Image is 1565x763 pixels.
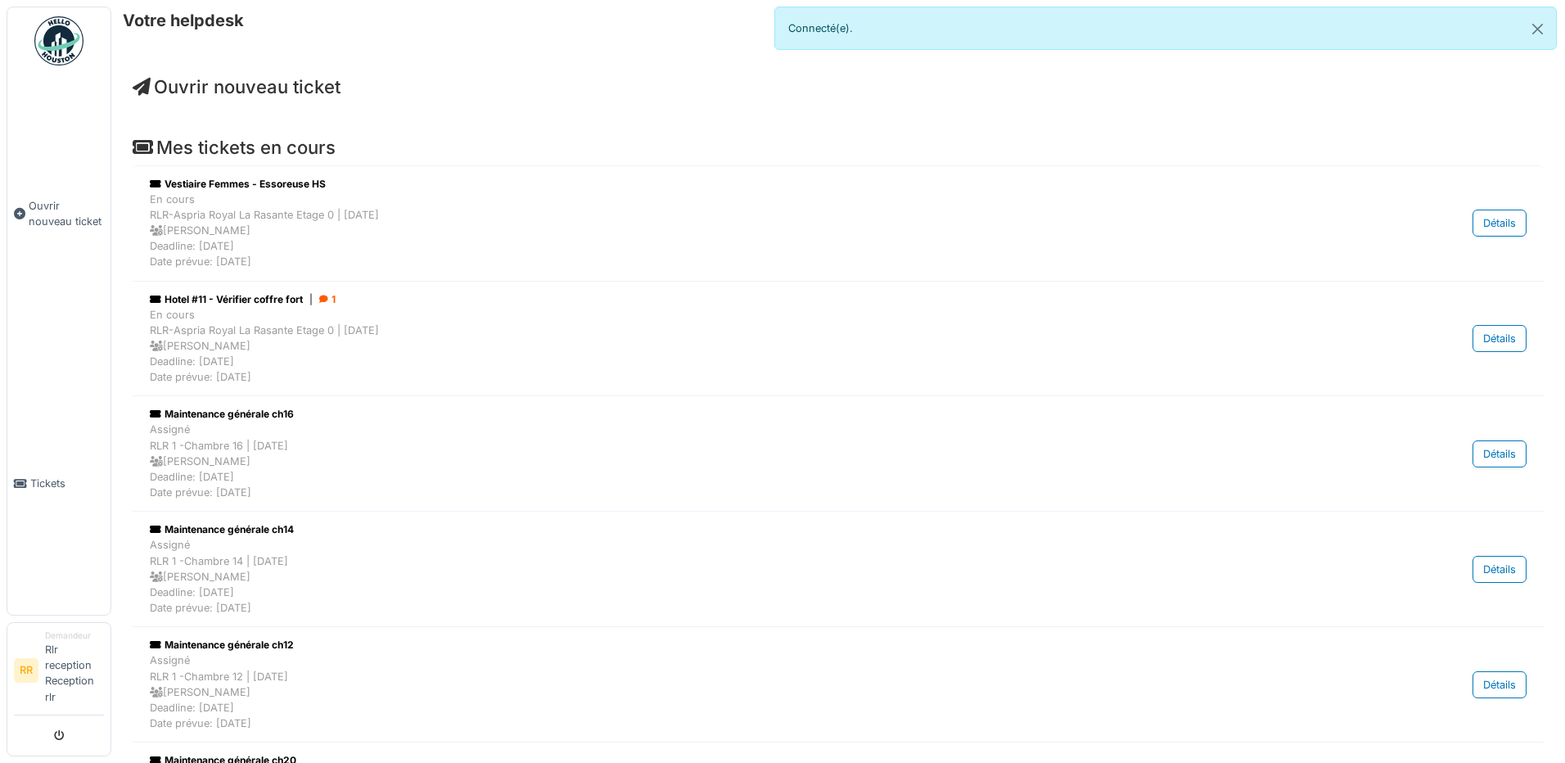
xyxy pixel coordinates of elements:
div: Hotel #11 - Vérifier coffre fort [150,292,1326,307]
a: Ouvrir nouveau ticket [7,74,110,352]
span: Ouvrir nouveau ticket [29,198,104,229]
div: 1 [319,292,336,307]
div: Détails [1473,210,1527,237]
a: Maintenance générale ch16 AssignéRLR 1 -Chambre 16 | [DATE] [PERSON_NAME]Deadline: [DATE]Date pré... [146,403,1531,504]
button: Close [1519,7,1556,51]
div: Demandeur [45,630,104,642]
li: Rlr reception Reception rlr [45,630,104,711]
div: Assigné RLR 1 -Chambre 12 | [DATE] [PERSON_NAME] Deadline: [DATE] Date prévue: [DATE] [150,652,1326,731]
div: Détails [1473,325,1527,352]
a: Hotel #11 - Vérifier coffre fort| 1 En coursRLR-Aspria Royal La Rasante Etage 0 | [DATE] [PERSON_... [146,288,1531,390]
div: Détails [1473,671,1527,698]
span: | [309,292,313,307]
div: Détails [1473,440,1527,467]
a: RR DemandeurRlr reception Reception rlr [14,630,104,716]
div: Connecté(e). [774,7,1557,50]
a: Maintenance générale ch14 AssignéRLR 1 -Chambre 14 | [DATE] [PERSON_NAME]Deadline: [DATE]Date pré... [146,518,1531,620]
h6: Votre helpdesk [123,11,244,30]
h4: Mes tickets en cours [133,137,1544,158]
div: En cours RLR-Aspria Royal La Rasante Etage 0 | [DATE] [PERSON_NAME] Deadline: [DATE] Date prévue:... [150,307,1326,386]
div: Maintenance générale ch12 [150,638,1326,652]
div: Maintenance générale ch16 [150,407,1326,422]
a: Vestiaire Femmes - Essoreuse HS En coursRLR-Aspria Royal La Rasante Etage 0 | [DATE] [PERSON_NAME... [146,173,1531,274]
a: Ouvrir nouveau ticket [133,76,341,97]
a: Maintenance générale ch12 AssignéRLR 1 -Chambre 12 | [DATE] [PERSON_NAME]Deadline: [DATE]Date pré... [146,634,1531,735]
span: Tickets [30,476,104,491]
div: En cours RLR-Aspria Royal La Rasante Etage 0 | [DATE] [PERSON_NAME] Deadline: [DATE] Date prévue:... [150,192,1326,270]
div: Assigné RLR 1 -Chambre 14 | [DATE] [PERSON_NAME] Deadline: [DATE] Date prévue: [DATE] [150,537,1326,616]
div: Assigné RLR 1 -Chambre 16 | [DATE] [PERSON_NAME] Deadline: [DATE] Date prévue: [DATE] [150,422,1326,500]
div: Maintenance générale ch14 [150,522,1326,537]
img: Badge_color-CXgf-gQk.svg [34,16,83,65]
a: Tickets [7,352,110,614]
div: Détails [1473,556,1527,583]
li: RR [14,658,38,683]
div: Vestiaire Femmes - Essoreuse HS [150,177,1326,192]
